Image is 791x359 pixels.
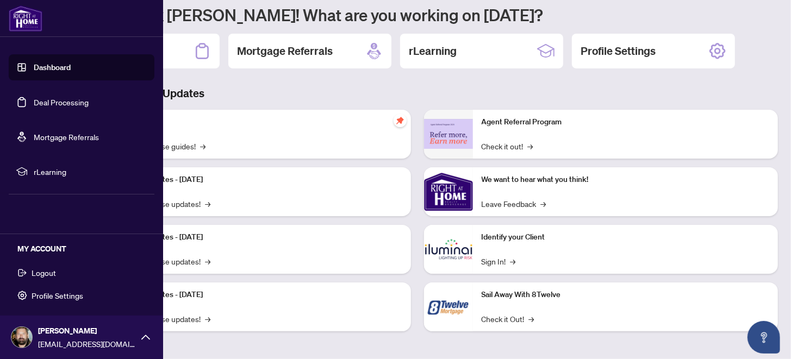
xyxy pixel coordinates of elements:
[200,140,205,152] span: →
[482,174,770,186] p: We want to hear what you think!
[510,255,516,267] span: →
[57,4,778,25] h1: Welcome back [PERSON_NAME]! What are you working on [DATE]?
[114,231,402,243] p: Platform Updates - [DATE]
[9,286,154,305] button: Profile Settings
[424,225,473,274] img: Identify your Client
[17,243,154,255] h5: MY ACCOUNT
[541,198,546,210] span: →
[34,97,89,107] a: Deal Processing
[114,289,402,301] p: Platform Updates - [DATE]
[11,327,32,348] img: Profile Icon
[581,43,656,59] h2: Profile Settings
[205,313,210,325] span: →
[38,338,136,350] span: [EMAIL_ADDRESS][DOMAIN_NAME]
[409,43,457,59] h2: rLearning
[205,255,210,267] span: →
[32,287,83,304] span: Profile Settings
[394,114,407,127] span: pushpin
[9,263,154,282] button: Logout
[528,140,533,152] span: →
[57,86,778,101] h3: Brokerage & Industry Updates
[32,264,56,281] span: Logout
[205,198,210,210] span: →
[424,282,473,331] img: Sail Away With 8Twelve
[482,255,516,267] a: Sign In!→
[482,289,770,301] p: Sail Away With 8Twelve
[34,62,71,72] a: Dashboard
[424,119,473,149] img: Agent Referral Program
[482,198,546,210] a: Leave Feedback→
[424,167,473,216] img: We want to hear what you think!
[529,313,534,325] span: →
[482,313,534,325] a: Check it Out!→
[38,325,136,337] span: [PERSON_NAME]
[114,174,402,186] p: Platform Updates - [DATE]
[34,132,99,142] a: Mortgage Referrals
[748,321,780,354] button: Open asap
[482,116,770,128] p: Agent Referral Program
[237,43,333,59] h2: Mortgage Referrals
[9,5,42,32] img: logo
[114,116,402,128] p: Self-Help
[482,231,770,243] p: Identify your Client
[482,140,533,152] a: Check it out!→
[34,166,147,178] span: rLearning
